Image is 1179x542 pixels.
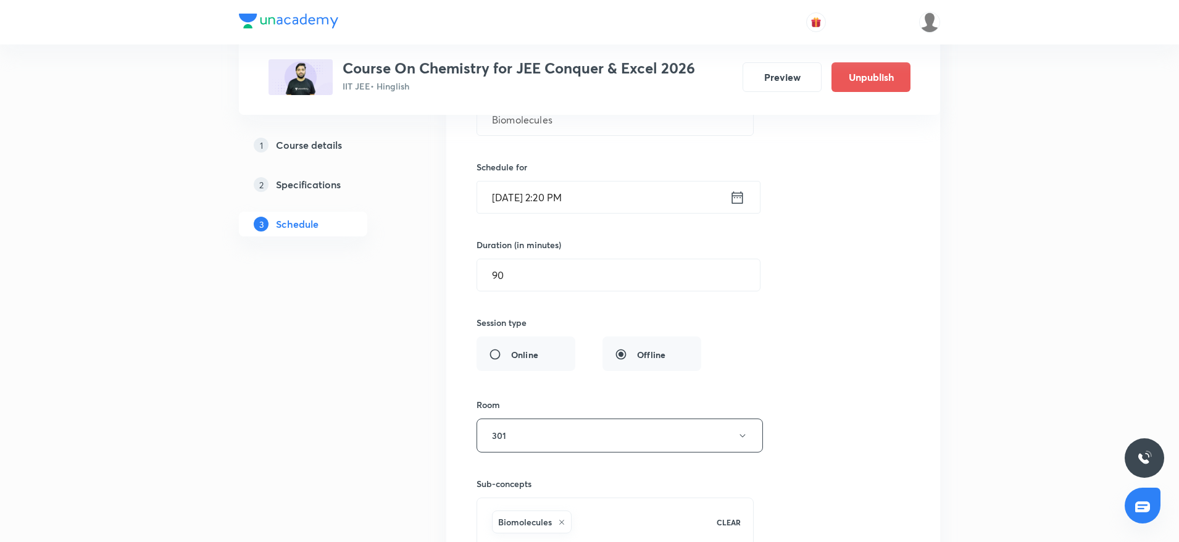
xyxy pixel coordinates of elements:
h6: Duration (in minutes) [477,238,561,251]
h5: Course details [276,138,342,152]
button: 301 [477,419,763,452]
h6: Biomolecules [498,515,552,528]
img: 009428BA-B603-4E8A-A4FC-B2966B65AC40_plus.png [269,59,333,95]
button: Unpublish [831,62,910,92]
h6: Sub-concepts [477,477,754,490]
img: avatar [810,17,822,28]
input: 90 [477,259,760,291]
a: 2Specifications [239,172,407,197]
img: ttu [1137,451,1152,465]
h3: Course On Chemistry for JEE Conquer & Excel 2026 [343,59,695,77]
p: IIT JEE • Hinglish [343,80,695,93]
a: 1Course details [239,133,407,157]
img: Ankit Porwal [919,12,940,33]
p: CLEAR [717,517,741,528]
h5: Specifications [276,177,341,192]
h6: Session type [477,316,527,329]
p: 1 [254,138,269,152]
p: 3 [254,217,269,231]
h5: Schedule [276,217,319,231]
p: 2 [254,177,269,192]
input: A great title is short, clear and descriptive [477,104,753,135]
a: Company Logo [239,14,338,31]
button: avatar [806,12,826,32]
button: Preview [743,62,822,92]
img: Company Logo [239,14,338,28]
h6: Schedule for [477,161,754,173]
h6: Room [477,398,500,411]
